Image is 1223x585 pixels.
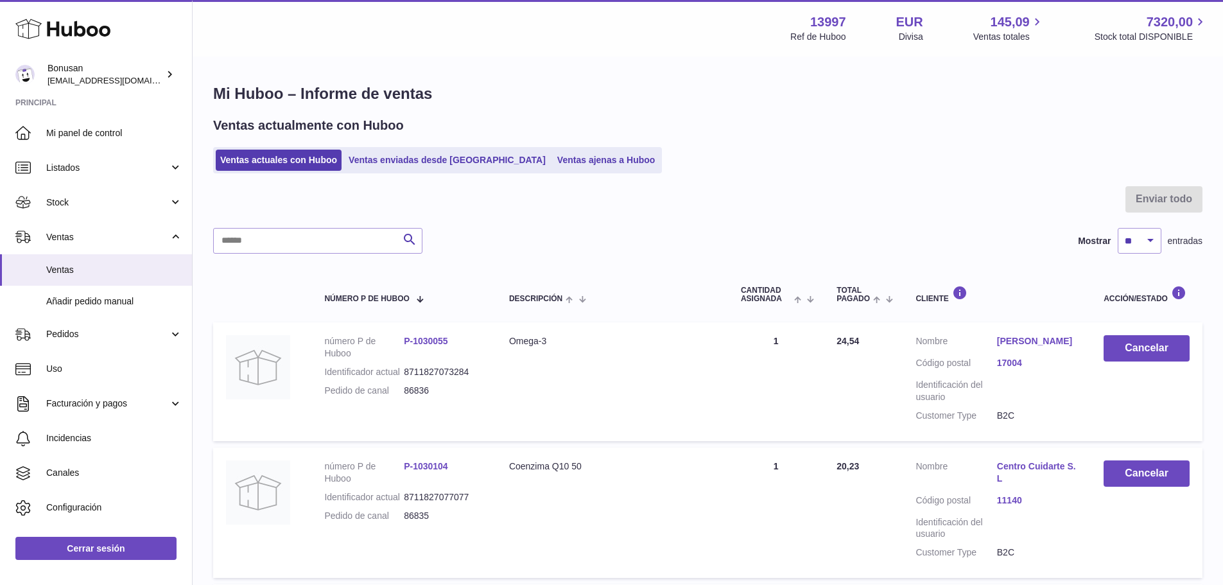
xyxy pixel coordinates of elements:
span: 7320,00 [1147,13,1193,31]
a: Ventas enviadas desde [GEOGRAPHIC_DATA] [344,150,550,171]
dd: 8711827073284 [404,366,483,378]
dt: Código postal [915,494,996,510]
dt: número P de Huboo [324,335,404,360]
button: Cancelar [1104,460,1190,487]
a: 11140 [997,494,1078,507]
div: Bonusan [48,62,163,87]
span: Ventas [46,231,169,243]
a: 17004 [997,357,1078,369]
strong: EUR [896,13,923,31]
span: Configuración [46,502,182,514]
dd: 8711827077077 [404,491,483,503]
dt: número P de Huboo [324,460,404,485]
span: 145,09 [991,13,1030,31]
span: Mi panel de control [46,127,182,139]
a: 145,09 Ventas totales [973,13,1045,43]
dd: B2C [997,546,1078,559]
span: Stock total DISPONIBLE [1095,31,1208,43]
div: Omega-3 [509,335,715,347]
div: Ref de Huboo [790,31,846,43]
a: 7320,00 Stock total DISPONIBLE [1095,13,1208,43]
a: P-1030104 [404,461,448,471]
span: Incidencias [46,432,182,444]
td: 1 [728,322,824,441]
span: 20,23 [837,461,859,471]
div: Cliente [915,286,1078,303]
dt: Identificador actual [324,491,404,503]
span: Total pagado [837,286,870,303]
dt: Identificador actual [324,366,404,378]
span: Añadir pedido manual [46,295,182,308]
dd: B2C [997,410,1078,422]
a: Ventas ajenas a Huboo [553,150,660,171]
a: Cerrar sesión [15,537,177,560]
dt: Pedido de canal [324,385,404,397]
span: Ventas [46,264,182,276]
a: Ventas actuales con Huboo [216,150,342,171]
span: número P de Huboo [324,295,409,303]
dt: Pedido de canal [324,510,404,522]
h1: Mi Huboo – Informe de ventas [213,83,1202,104]
span: Stock [46,196,169,209]
span: Descripción [509,295,562,303]
dt: Código postal [915,357,996,372]
dt: Customer Type [915,546,996,559]
dt: Nombre [915,335,996,351]
label: Mostrar [1078,235,1111,247]
img: internalAdmin-13997@internal.huboo.com [15,65,35,84]
span: Uso [46,363,182,375]
dt: Customer Type [915,410,996,422]
strong: 13997 [810,13,846,31]
img: no-photo.jpg [226,460,290,525]
span: Facturación y pagos [46,397,169,410]
span: entradas [1168,235,1202,247]
a: Centro Cuidarte S.L [997,460,1078,485]
dt: Nombre [915,460,996,488]
td: 1 [728,448,824,578]
span: Pedidos [46,328,169,340]
dd: 86836 [404,385,483,397]
a: [PERSON_NAME] [997,335,1078,347]
span: Ventas totales [973,31,1045,43]
span: Cantidad ASIGNADA [741,286,791,303]
dt: Identificación del usuario [915,379,996,403]
span: 24,54 [837,336,859,346]
a: P-1030055 [404,336,448,346]
h2: Ventas actualmente con Huboo [213,117,404,134]
div: Divisa [899,31,923,43]
button: Cancelar [1104,335,1190,362]
span: Listados [46,162,169,174]
dd: 86835 [404,510,483,522]
div: Coenzima Q10 50 [509,460,715,473]
dt: Identificación del usuario [915,516,996,541]
div: Acción/Estado [1104,286,1190,303]
img: no-photo.jpg [226,335,290,399]
span: Canales [46,467,182,479]
span: [EMAIL_ADDRESS][DOMAIN_NAME] [48,75,189,85]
